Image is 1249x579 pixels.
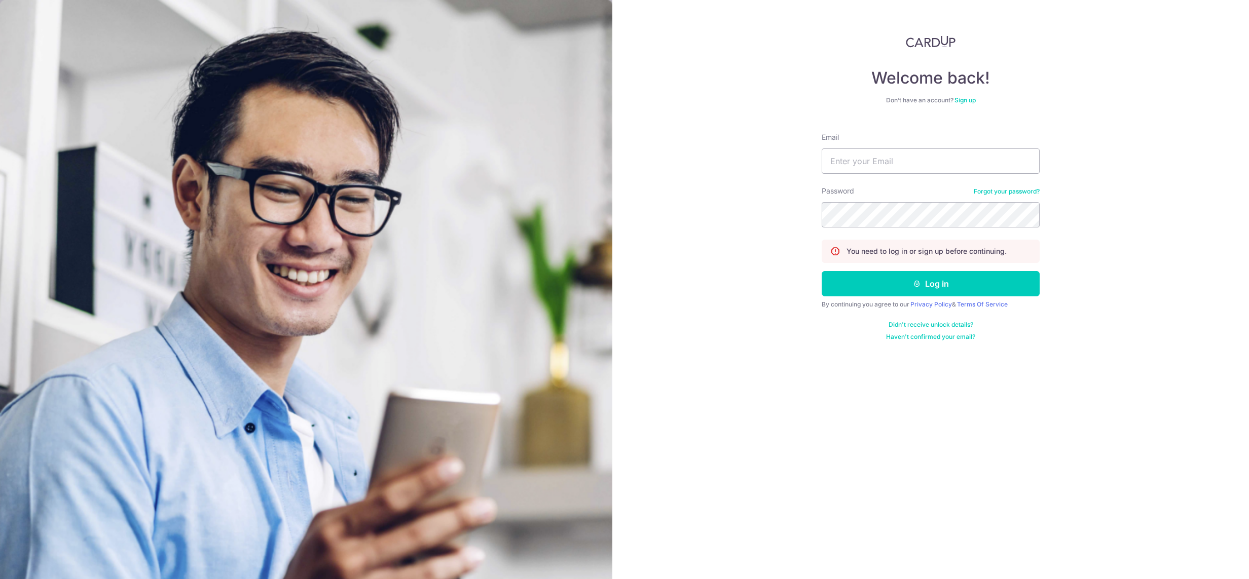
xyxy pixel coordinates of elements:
div: Don’t have an account? [822,96,1040,104]
img: CardUp Logo [906,35,956,48]
a: Sign up [954,96,976,104]
a: Privacy Policy [910,300,952,308]
input: Enter your Email [822,148,1040,174]
a: Forgot your password? [974,187,1040,196]
label: Password [822,186,854,196]
a: Didn't receive unlock details? [889,321,973,329]
label: Email [822,132,839,142]
div: By continuing you agree to our & [822,300,1040,308]
p: You need to log in or sign up before continuing. [847,246,1007,256]
a: Haven't confirmed your email? [886,333,975,341]
a: Terms Of Service [957,300,1008,308]
button: Log in [822,271,1040,296]
h4: Welcome back! [822,68,1040,88]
